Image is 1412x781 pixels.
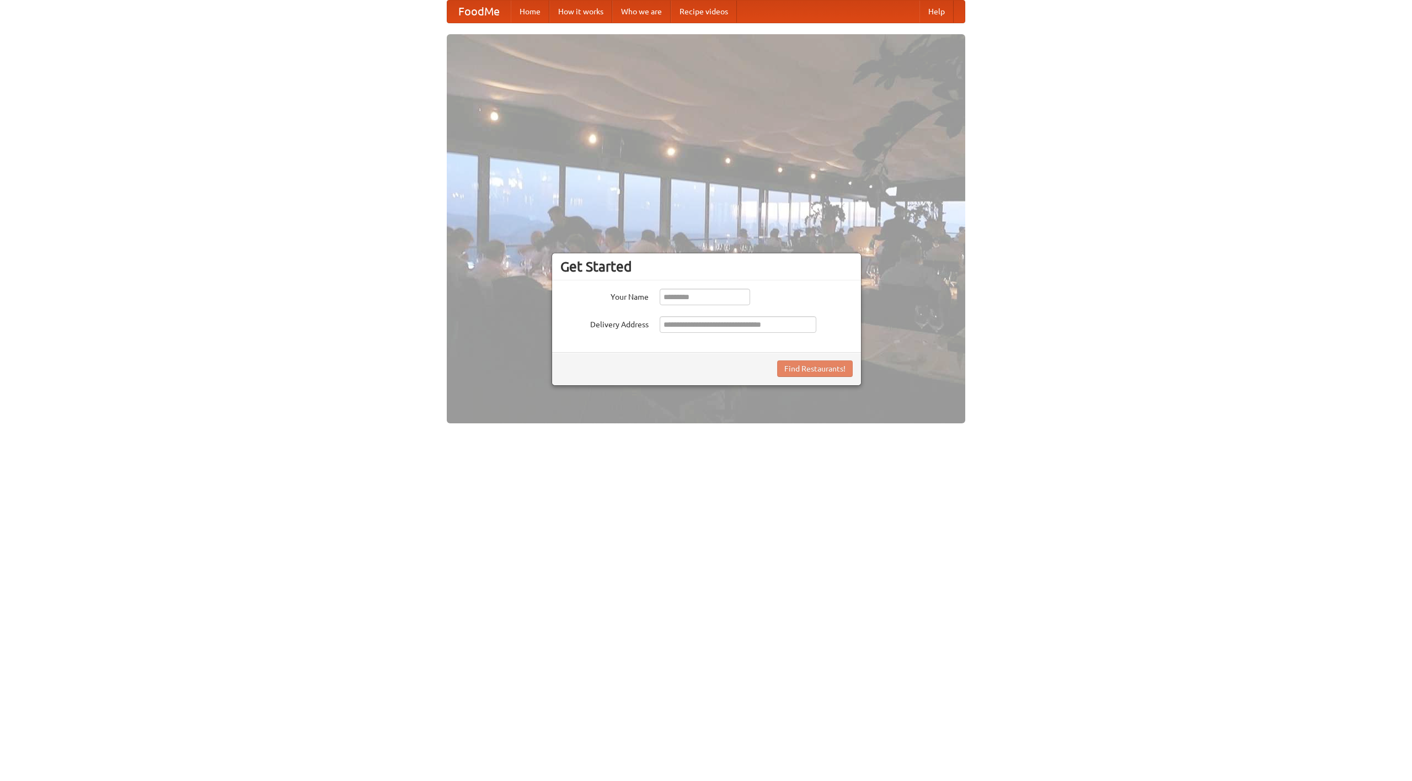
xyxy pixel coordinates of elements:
label: Delivery Address [560,316,649,330]
a: Home [511,1,549,23]
label: Your Name [560,289,649,302]
a: FoodMe [447,1,511,23]
a: Recipe videos [671,1,737,23]
button: Find Restaurants! [777,360,853,377]
h3: Get Started [560,258,853,275]
a: How it works [549,1,612,23]
a: Help [919,1,954,23]
a: Who we are [612,1,671,23]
